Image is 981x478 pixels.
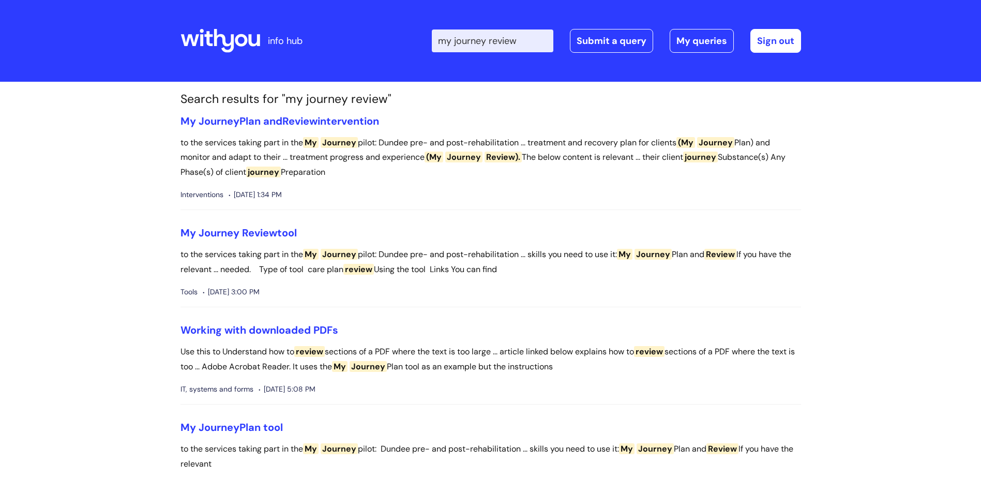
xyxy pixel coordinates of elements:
[180,136,801,180] p: to the services taking part in the pilot: Dundee pre- and post-rehabilitation ... treatment and r...
[180,92,801,107] h1: Search results for "my journey review"
[259,383,315,396] span: [DATE] 5:08 PM
[180,442,801,472] p: to the services taking part in the pilot: Dundee pre- and post-rehabilitation ... skills you need...
[706,443,738,454] span: Review
[570,29,653,53] a: Submit a query
[303,443,319,454] span: My
[343,264,374,275] span: review
[229,188,282,201] span: [DATE] 1:34 PM
[180,421,196,434] span: My
[246,167,281,177] span: journey
[617,249,632,260] span: My
[637,443,674,454] span: Journey
[432,29,553,52] input: Search
[180,345,801,375] p: Use this to Understand how to sections of a PDF where the text is too large ... article linked be...
[180,247,801,277] p: to the services taking part in the pilot: Dundee pre- and post-rehabilitation ... skills you need...
[303,249,319,260] span: My
[180,226,196,240] span: My
[634,346,665,357] span: review
[635,249,672,260] span: Journey
[697,137,734,148] span: Journey
[268,33,303,49] p: info hub
[332,361,348,372] span: My
[445,152,482,162] span: Journey
[180,323,338,337] a: Working with downloaded PDFs
[704,249,736,260] span: Review
[180,421,283,434] a: My JourneyPlan tool
[180,188,223,201] span: Interventions
[321,137,358,148] span: Journey
[750,29,801,53] a: Sign out
[199,421,239,434] span: Journey
[294,346,325,357] span: review
[282,114,318,128] span: Review
[432,29,801,53] div: | -
[199,226,239,240] span: Journey
[619,443,635,454] span: My
[676,137,695,148] span: (My
[350,361,387,372] span: Journey
[321,443,358,454] span: Journey
[485,152,522,162] span: Review).
[203,286,260,298] span: [DATE] 3:00 PM
[303,137,319,148] span: My
[321,249,358,260] span: Journey
[199,114,239,128] span: Journey
[683,152,718,162] span: journey
[180,226,297,240] a: My Journey Reviewtool
[425,152,443,162] span: (My
[180,286,198,298] span: Tools
[180,114,196,128] span: My
[242,226,277,240] span: Review
[180,383,253,396] span: IT, systems and forms
[670,29,734,53] a: My queries
[180,114,379,128] a: My JourneyPlan andReviewintervention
